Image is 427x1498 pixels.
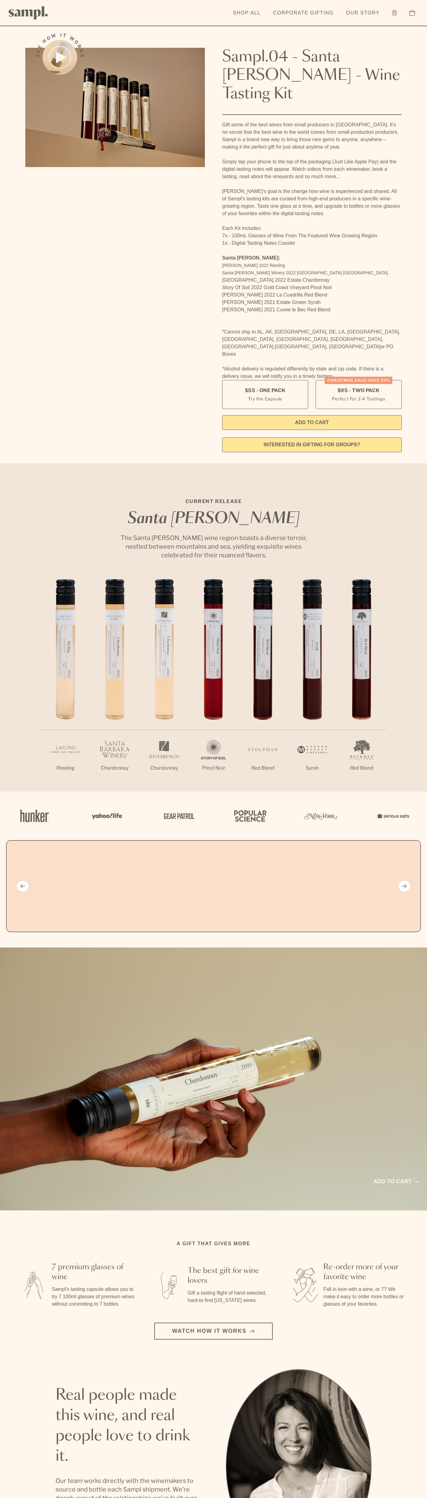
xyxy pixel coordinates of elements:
li: 6 / 7 [288,579,337,792]
p: Fall in love with a wine, or 7? We make it easy to order more bottles or glasses of your favorites. [323,1286,407,1308]
h3: Re-order more of your favorite wine [323,1262,407,1282]
p: Riesling [41,764,90,772]
button: Add to Cart [222,415,402,430]
p: Red Blend [238,764,288,772]
a: Corporate Gifting [270,6,337,20]
img: Sampl logo [9,6,48,19]
li: 1 / 7 [41,579,90,792]
p: Syrah [288,764,337,772]
button: Previous slide [17,881,28,891]
li: 7 / 7 [337,579,386,792]
button: Watch how it works [154,1323,273,1340]
span: $55 - One Pack [245,387,286,394]
div: Gift some of the best wines from small producers in [GEOGRAPHIC_DATA]. It’s no secret that the be... [222,121,402,380]
span: , [274,344,275,349]
li: [PERSON_NAME] 2021 Cuvee le Bec Red Blend [222,306,402,313]
p: Chardonnay [139,764,189,772]
h2: A gift that gives more [177,1240,251,1247]
a: Shop All [230,6,264,20]
p: Pinot Noir [189,764,238,772]
li: [PERSON_NAME] 2022 La Cuadrilla Red Blend [222,291,402,299]
img: Artboard_3_0b291449-6e8c-4d07-b2c2-3f3601a19cd1_x450.png [302,803,339,829]
p: Red Blend [337,764,386,772]
p: Sampl's tasting capsule allows you to try 7 100ml glasses of premium wines without committing to ... [52,1286,136,1308]
h2: Real people made this wine, and real people love to drink it. [56,1385,201,1467]
span: [PERSON_NAME] 2022 Riesling [222,263,285,268]
h3: The best gift for wine lovers [188,1266,272,1286]
img: Artboard_1_c8cd28af-0030-4af1-819c-248e302c7f06_x450.png [16,803,53,829]
small: Try the Capsule [248,395,282,402]
li: 2 / 7 [90,579,139,792]
span: [GEOGRAPHIC_DATA], [GEOGRAPHIC_DATA] [275,344,380,349]
img: Artboard_6_04f9a106-072f-468a-bdd7-f11783b05722_x450.png [88,803,125,829]
p: Chardonnay [90,764,139,772]
span: $95 - Two Pack [338,387,380,394]
img: Artboard_4_28b4d326-c26e-48f9-9c80-911f17d6414e_x450.png [231,803,268,829]
p: The Santa [PERSON_NAME] wine region boasts a diverse terroir, nestled between mountains and sea, ... [115,534,312,559]
a: Add to cart [373,1177,418,1186]
li: Story Of Soil 2022 Gold Coast Vineyard Pinot Noir [222,284,402,291]
a: Our Story [343,6,383,20]
a: interested in gifting for groups? [222,437,402,452]
h1: Sampl.04 - Santa [PERSON_NAME] - Wine Tasting Kit [222,48,402,103]
li: 4 / 7 [189,579,238,792]
h3: 7 premium glasses of wine [52,1262,136,1282]
button: Next slide [399,881,410,891]
li: 3 / 7 [139,579,189,792]
small: Perfect For 2-4 Tastings [332,395,385,402]
li: [PERSON_NAME] 2021 Estate Grown Syrah [222,299,402,306]
img: Sampl.04 - Santa Barbara - Wine Tasting Kit [25,48,205,167]
li: 5 / 7 [238,579,288,792]
li: [GEOGRAPHIC_DATA] 2022 Estate Chardonnay [222,276,402,284]
p: Gift a tasting flight of hand-selected, hard-to-find [US_STATE] wines. [188,1289,272,1304]
p: CURRENT RELEASE [115,498,312,505]
strong: Santa [PERSON_NAME]: [222,255,280,260]
img: Artboard_5_7fdae55a-36fd-43f7-8bfd-f74a06a2878e_x450.png [159,803,196,829]
img: Artboard_7_5b34974b-f019-449e-91fb-745f8d0877ee_x450.png [374,803,411,829]
em: Santa [PERSON_NAME] [127,511,300,526]
button: See how it works [43,40,77,75]
span: Santa [PERSON_NAME] Winery 2022 [GEOGRAPHIC_DATA] [GEOGRAPHIC_DATA] [222,270,388,275]
div: Christmas SALE! Save 20% [325,377,392,384]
